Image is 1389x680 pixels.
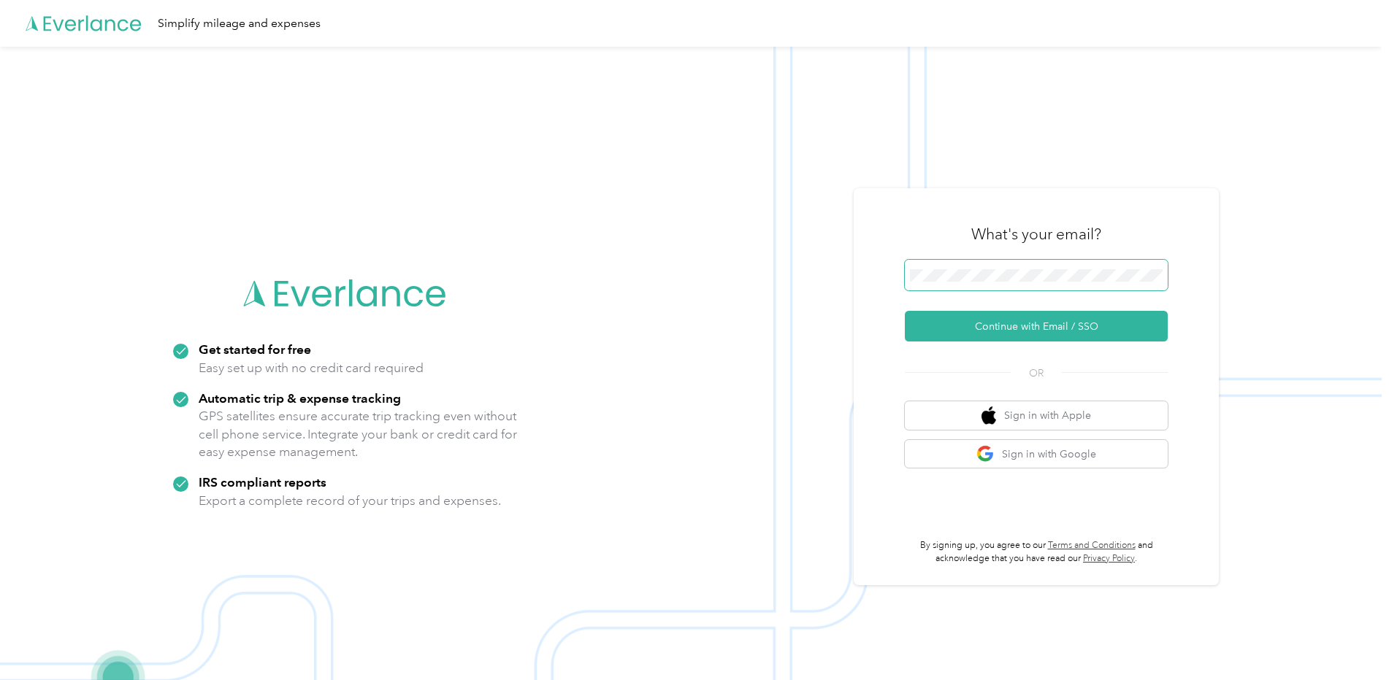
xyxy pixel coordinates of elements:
h3: What's your email? [971,224,1101,244]
div: Simplify mileage and expenses [158,15,321,33]
a: Terms and Conditions [1048,540,1136,551]
button: apple logoSign in with Apple [905,401,1168,430]
img: google logo [976,445,995,463]
strong: Automatic trip & expense tracking [199,390,401,406]
button: Continue with Email / SSO [905,311,1168,341]
span: OR [1011,366,1062,381]
button: google logoSign in with Google [905,440,1168,468]
strong: IRS compliant reports [199,474,326,490]
p: GPS satellites ensure accurate trip tracking even without cell phone service. Integrate your bank... [199,407,518,461]
p: Easy set up with no credit card required [199,359,424,377]
p: Export a complete record of your trips and expenses. [199,492,501,510]
a: Privacy Policy [1083,553,1135,564]
img: apple logo [982,406,996,425]
strong: Get started for free [199,341,311,357]
p: By signing up, you agree to our and acknowledge that you have read our . [905,539,1168,565]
